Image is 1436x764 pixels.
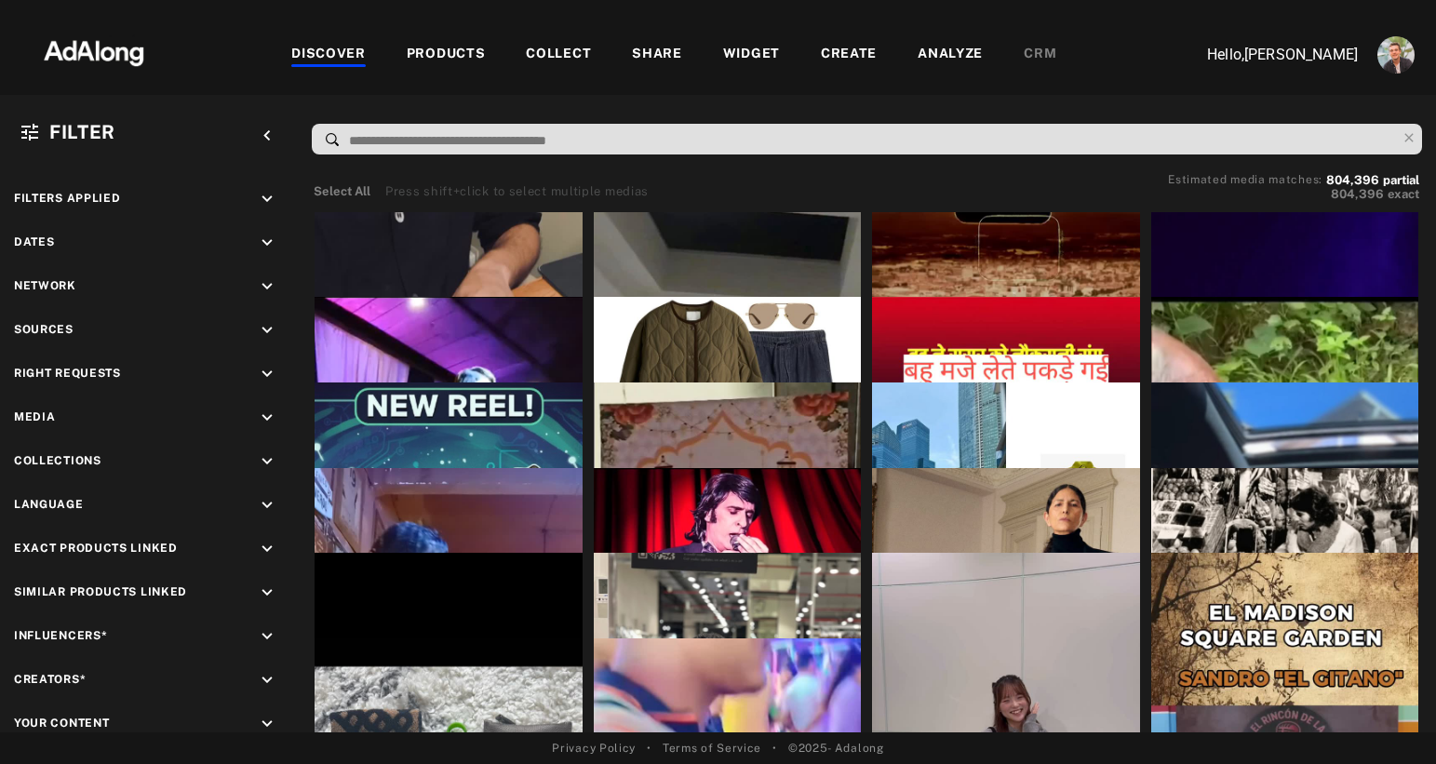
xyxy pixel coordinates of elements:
span: Exact Products Linked [14,542,178,555]
a: Terms of Service [663,740,761,757]
i: keyboard_arrow_down [257,495,277,516]
span: • [647,740,651,757]
i: keyboard_arrow_down [257,276,277,297]
i: keyboard_arrow_down [257,583,277,603]
button: 804,396partial [1326,176,1419,185]
div: DISCOVER [291,44,366,66]
i: keyboard_arrow_down [257,408,277,428]
a: Privacy Policy [552,740,636,757]
i: keyboard_arrow_down [257,189,277,209]
span: Creators* [14,673,86,686]
i: keyboard_arrow_down [257,233,277,253]
span: © 2025 - Adalong [788,740,884,757]
span: Sources [14,323,74,336]
div: WIDGET [723,44,780,66]
button: Select All [314,182,370,201]
div: CREATE [821,44,877,66]
i: keyboard_arrow_down [257,714,277,734]
i: keyboard_arrow_left [257,126,277,146]
span: Your Content [14,717,109,730]
i: keyboard_arrow_down [257,670,277,690]
span: Estimated media matches: [1168,173,1322,186]
span: 804,396 [1326,173,1379,187]
span: Language [14,498,84,511]
span: Similar Products Linked [14,585,187,598]
span: Filters applied [14,192,121,205]
div: PRODUCTS [407,44,486,66]
span: Media [14,410,56,423]
i: keyboard_arrow_down [257,451,277,472]
i: keyboard_arrow_down [257,626,277,647]
i: keyboard_arrow_down [257,320,277,341]
p: Hello, [PERSON_NAME] [1172,44,1358,66]
span: Collections [14,454,101,467]
span: Network [14,279,76,292]
div: ANALYZE [918,44,983,66]
span: 804,396 [1331,187,1384,201]
button: 804,396exact [1168,185,1419,204]
span: Dates [14,235,55,248]
span: Filter [49,121,115,143]
span: Influencers* [14,629,107,642]
div: SHARE [632,44,682,66]
div: COLLECT [526,44,591,66]
span: • [772,740,777,757]
img: 63233d7d88ed69de3c212112c67096b6.png [12,23,176,79]
i: keyboard_arrow_down [257,364,277,384]
button: Account settings [1373,32,1419,78]
i: keyboard_arrow_down [257,539,277,559]
div: CRM [1024,44,1056,66]
div: Press shift+click to select multiple medias [385,182,649,201]
img: ACg8ocLjEk1irI4XXb49MzUGwa4F_C3PpCyg-3CPbiuLEZrYEA=s96-c [1377,36,1415,74]
span: Right Requests [14,367,121,380]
